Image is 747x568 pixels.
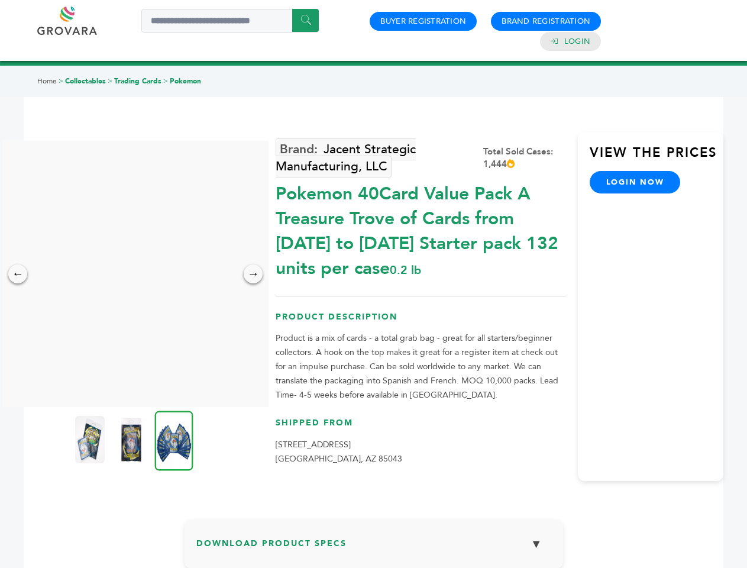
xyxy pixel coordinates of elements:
[276,138,416,177] a: Jacent Strategic Manufacturing, LLC
[276,331,566,402] p: Product is a mix of cards - a total grab bag - great for all starters/beginner collectors. A hook...
[114,76,161,86] a: Trading Cards
[170,76,201,86] a: Pokemon
[522,531,551,557] button: ▼
[117,416,146,463] img: Pokemon 40-Card Value Pack – A Treasure Trove of Cards from 1996 to 2024 - Starter pack! 132 unit...
[196,531,551,566] h3: Download Product Specs
[276,417,566,438] h3: Shipped From
[141,9,319,33] input: Search a product or brand...
[37,76,57,86] a: Home
[564,36,590,47] a: Login
[483,146,566,170] div: Total Sold Cases: 1,444
[108,76,112,86] span: >
[8,264,27,283] div: ←
[276,176,566,281] div: Pokemon 40Card Value Pack A Treasure Trove of Cards from [DATE] to [DATE] Starter pack 132 units ...
[75,416,105,463] img: Pokemon 40-Card Value Pack – A Treasure Trove of Cards from 1996 to 2024 - Starter pack! 132 unit...
[590,144,723,171] h3: View the Prices
[59,76,63,86] span: >
[276,438,566,466] p: [STREET_ADDRESS] [GEOGRAPHIC_DATA], AZ 85043
[155,411,193,470] img: Pokemon 40-Card Value Pack – A Treasure Trove of Cards from 1996 to 2024 - Starter pack! 132 unit...
[276,311,566,332] h3: Product Description
[390,262,421,278] span: 0.2 lb
[163,76,168,86] span: >
[65,76,106,86] a: Collectables
[590,171,681,193] a: login now
[502,16,590,27] a: Brand Registration
[380,16,466,27] a: Buyer Registration
[244,264,263,283] div: →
